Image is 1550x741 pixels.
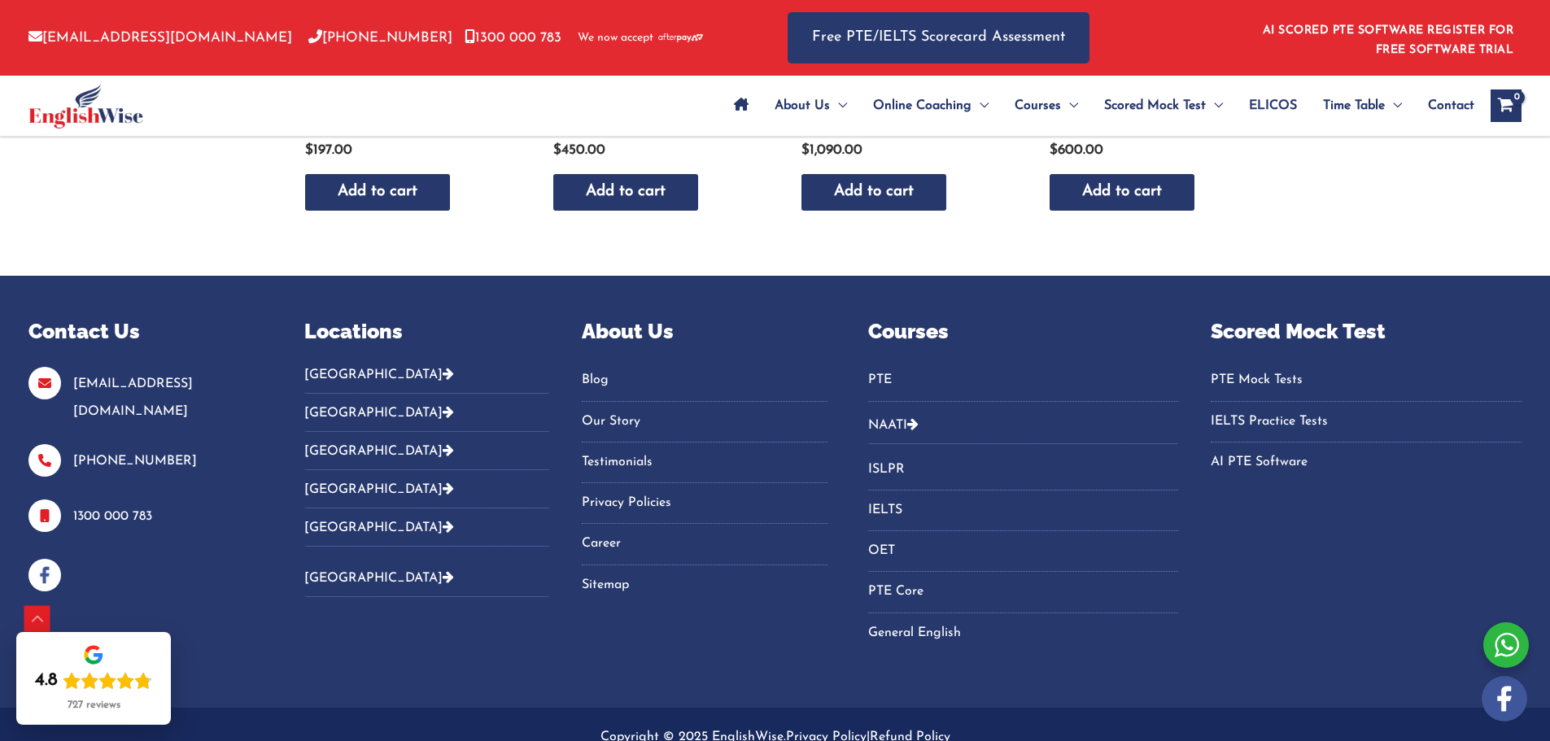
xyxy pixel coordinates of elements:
[304,521,454,534] a: [GEOGRAPHIC_DATA]
[582,490,827,517] a: Privacy Policies
[775,77,830,134] span: About Us
[1491,89,1522,122] a: View Shopping Cart, empty
[73,377,193,417] a: [EMAIL_ADDRESS][DOMAIN_NAME]
[1206,77,1223,134] span: Menu Toggle
[1211,449,1522,476] a: AI PTE Software
[1050,143,1058,157] span: $
[658,33,703,42] img: Afterpay-Logo
[28,559,61,591] img: facebook-blue-icons.png
[873,77,971,134] span: Online Coaching
[1428,77,1474,134] span: Contact
[553,143,605,157] bdi: 450.00
[304,432,549,470] button: [GEOGRAPHIC_DATA]
[868,538,1179,564] a: OET
[73,455,197,468] a: [PHONE_NUMBER]
[1002,77,1091,134] a: CoursesMenu Toggle
[868,456,1179,647] nav: Menu
[1415,77,1474,134] a: Contact
[868,406,1179,444] button: NAATI
[553,143,561,157] span: $
[582,449,827,476] a: Testimonials
[1050,143,1103,157] bdi: 600.00
[582,572,827,599] a: Sitemap
[860,77,1002,134] a: Online CoachingMenu Toggle
[1310,77,1415,134] a: Time TableMenu Toggle
[868,316,1179,347] p: Courses
[868,620,1179,647] a: General English
[1236,77,1310,134] a: ELICOS
[582,408,827,435] a: Our Story
[1211,367,1522,394] a: PTE Mock Tests
[582,367,827,394] a: Blog
[868,419,907,432] a: NAATI
[1211,367,1522,476] nav: Menu
[868,578,1179,605] a: PTE Core
[28,316,264,347] p: Contact Us
[304,316,549,347] p: Locations
[28,316,264,591] aside: Footer Widget 1
[304,470,549,508] button: [GEOGRAPHIC_DATA]
[68,699,120,712] div: 727 reviews
[868,497,1179,524] a: IELTS
[304,559,549,597] button: [GEOGRAPHIC_DATA]
[308,31,452,45] a: [PHONE_NUMBER]
[35,669,58,692] div: 4.8
[868,456,1179,483] a: ISLPR
[1482,676,1527,721] img: white-facebook.png
[1104,77,1206,134] span: Scored Mock Test
[553,174,698,211] a: Add to cart: “Silver Package”
[788,12,1089,63] a: Free PTE/IELTS Scorecard Assessment
[304,508,549,547] button: [GEOGRAPHIC_DATA]
[582,316,827,347] p: About Us
[1263,24,1514,56] a: AI SCORED PTE SOFTWARE REGISTER FOR FREE SOFTWARE TRIAL
[578,30,653,46] span: We now accept
[1211,316,1522,347] p: Scored Mock Test
[801,174,946,211] a: Add to cart: “Diamond Package”
[465,31,561,45] a: 1300 000 783
[28,31,292,45] a: [EMAIL_ADDRESS][DOMAIN_NAME]
[868,367,1179,401] nav: Menu
[1211,408,1522,435] a: IELTS Practice Tests
[1091,77,1236,134] a: Scored Mock TestMenu Toggle
[1385,77,1402,134] span: Menu Toggle
[801,143,862,157] bdi: 1,090.00
[582,316,827,619] aside: Footer Widget 3
[304,572,454,585] a: [GEOGRAPHIC_DATA]
[721,77,1474,134] nav: Site Navigation: Main Menu
[305,143,352,157] bdi: 197.00
[305,174,450,211] a: Add to cart: “Mock Test Diamond”
[868,367,1179,394] a: PTE
[28,84,143,129] img: cropped-ew-logo
[304,367,549,394] button: [GEOGRAPHIC_DATA]
[35,669,152,692] div: Rating: 4.8 out of 5
[1050,174,1194,211] a: Add to cart: “Gold Package”
[304,394,549,432] button: [GEOGRAPHIC_DATA]
[582,530,827,557] a: Career
[305,143,313,157] span: $
[1249,77,1297,134] span: ELICOS
[971,77,989,134] span: Menu Toggle
[762,77,860,134] a: About UsMenu Toggle
[801,143,810,157] span: $
[1253,11,1522,64] aside: Header Widget 1
[1061,77,1078,134] span: Menu Toggle
[304,316,549,610] aside: Footer Widget 2
[830,77,847,134] span: Menu Toggle
[1015,77,1061,134] span: Courses
[582,367,827,599] nav: Menu
[868,316,1179,667] aside: Footer Widget 4
[1323,77,1385,134] span: Time Table
[73,510,152,523] a: 1300 000 783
